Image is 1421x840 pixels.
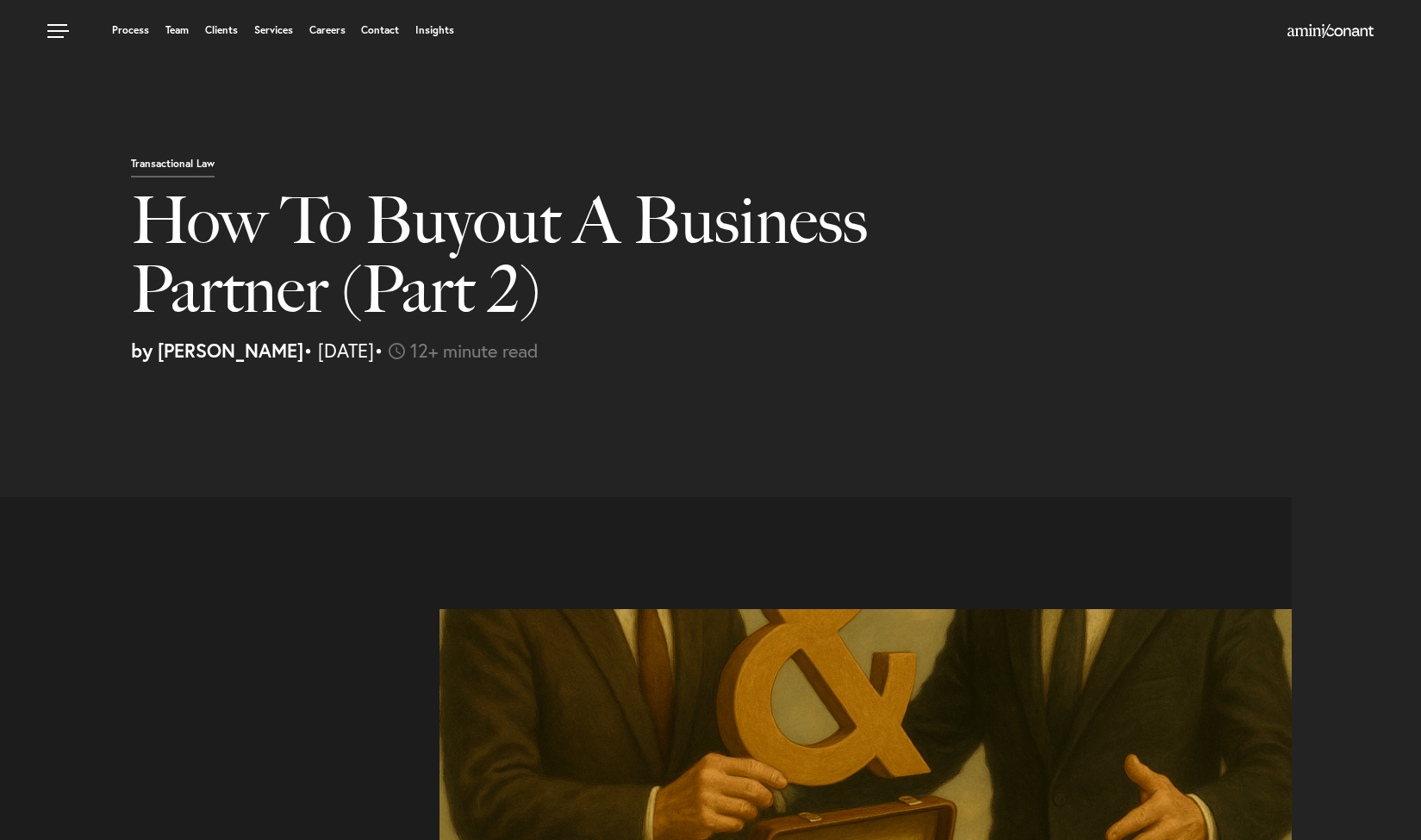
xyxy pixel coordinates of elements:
a: Careers [309,25,346,35]
a: Services [254,25,293,35]
p: • [DATE] [131,341,1408,360]
h1: How To Buyout A Business Partner (Part 2) [131,186,1025,341]
a: Process [112,25,149,35]
img: icon-time-light.svg [389,343,405,359]
a: Contact [361,25,399,35]
a: Home [1287,25,1374,39]
a: Team [165,25,189,35]
span: • [374,338,383,363]
img: Amini & Conant [1287,24,1374,38]
p: Transactional Law [131,159,215,177]
a: Clients [205,25,238,35]
span: 12+ minute read [410,338,539,363]
a: Insights [415,25,454,35]
strong: by [PERSON_NAME] [131,338,303,363]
